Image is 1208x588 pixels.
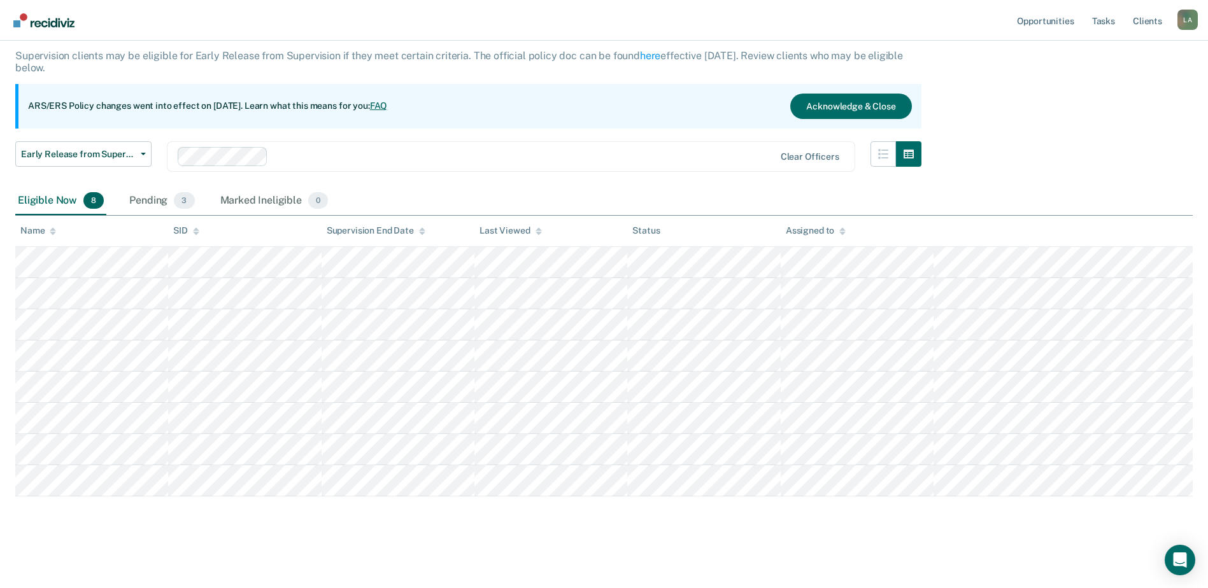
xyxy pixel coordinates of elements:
span: 8 [83,192,104,209]
div: Last Viewed [480,225,541,236]
div: SID [173,225,199,236]
div: L A [1177,10,1198,30]
div: Name [20,225,56,236]
div: Marked Ineligible0 [218,187,331,215]
div: Assigned to [786,225,846,236]
button: Profile dropdown button [1177,10,1198,30]
div: Pending3 [127,187,197,215]
button: Acknowledge & Close [790,94,911,119]
a: here [640,50,660,62]
span: Early Release from Supervision [21,149,136,160]
button: Early Release from Supervision [15,141,152,167]
div: Supervision End Date [327,225,425,236]
div: Clear officers [781,151,839,162]
div: Open Intercom Messenger [1165,545,1195,575]
a: FAQ [370,101,388,111]
div: Eligible Now8 [15,187,106,215]
div: Status [632,225,660,236]
p: Supervision clients may be eligible for Early Release from Supervision if they meet certain crite... [15,50,903,74]
span: 3 [174,192,194,209]
p: ARS/ERS Policy changes went into effect on [DATE]. Learn what this means for you: [28,100,387,113]
span: 0 [308,192,328,209]
img: Recidiviz [13,13,75,27]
